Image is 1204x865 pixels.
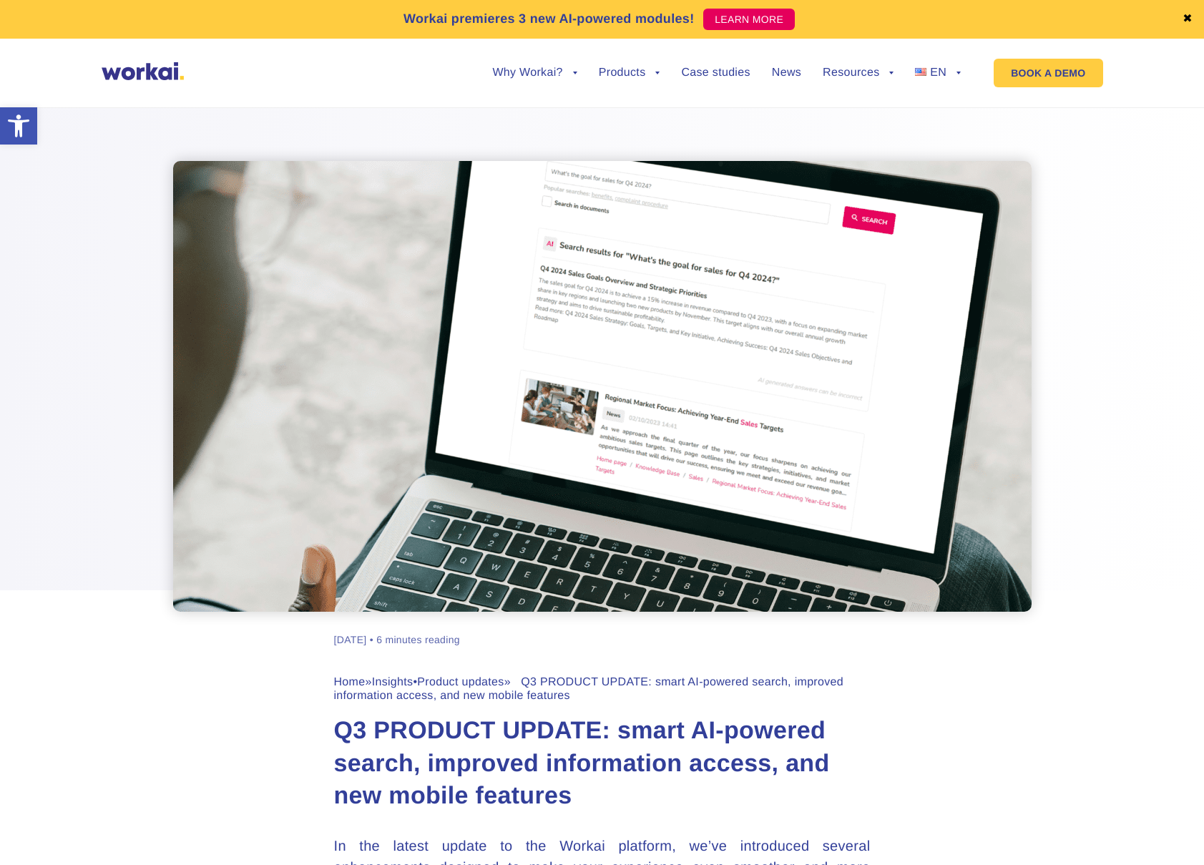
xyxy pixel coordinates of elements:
[915,67,961,79] a: EN
[492,67,577,79] a: Why Workai?
[1183,14,1193,25] a: ✖
[334,715,871,813] h1: Q3 PRODUCT UPDATE: smart AI-powered search, improved information access, and new mobile features
[703,9,795,30] a: LEARN MORE
[173,161,1032,612] img: smart ai-powered search Workai platform on desktop
[334,675,871,703] div: » • » Q3 PRODUCT UPDATE: smart AI-powered search, improved information access, and new mobile fea...
[334,633,460,647] div: [DATE] • 6 minutes reading
[417,676,504,688] a: Product updates
[334,676,366,688] a: Home
[930,67,946,79] span: EN
[599,67,660,79] a: Products
[681,67,750,79] a: Case studies
[823,67,894,79] a: Resources
[994,59,1102,87] a: BOOK A DEMO
[772,67,801,79] a: News
[372,676,413,688] a: Insights
[403,9,695,29] p: Workai premieres 3 new AI-powered modules!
